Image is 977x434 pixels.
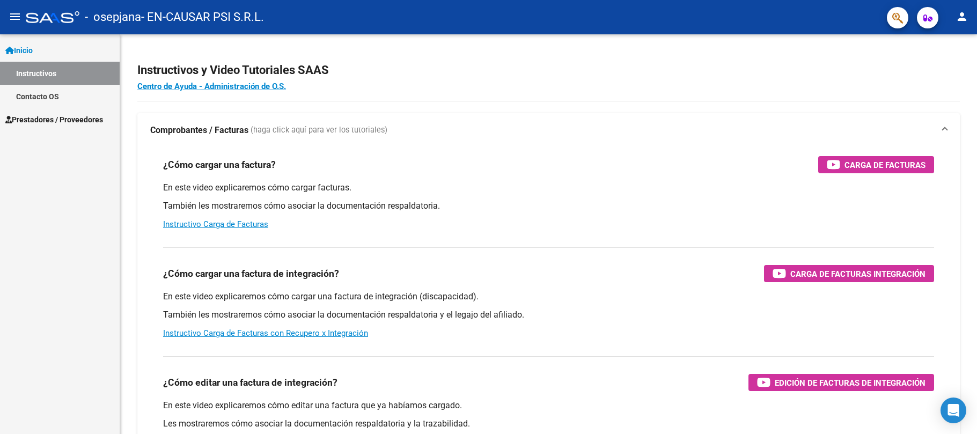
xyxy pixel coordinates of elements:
button: Carga de Facturas [818,156,934,173]
button: Edición de Facturas de integración [748,374,934,391]
p: En este video explicaremos cómo cargar una factura de integración (discapacidad). [163,291,934,303]
span: - osepjana [85,5,141,29]
h3: ¿Cómo cargar una factura? [163,157,276,172]
span: Inicio [5,45,33,56]
span: Prestadores / Proveedores [5,114,103,126]
h2: Instructivos y Video Tutoriales SAAS [137,60,960,80]
span: Carga de Facturas [844,158,925,172]
h3: ¿Cómo editar una factura de integración? [163,375,337,390]
span: Carga de Facturas Integración [790,267,925,281]
h3: ¿Cómo cargar una factura de integración? [163,266,339,281]
mat-icon: menu [9,10,21,23]
p: También les mostraremos cómo asociar la documentación respaldatoria y el legajo del afiliado. [163,309,934,321]
a: Centro de Ayuda - Administración de O.S. [137,82,286,91]
p: Les mostraremos cómo asociar la documentación respaldatoria y la trazabilidad. [163,418,934,430]
div: Open Intercom Messenger [941,398,966,423]
strong: Comprobantes / Facturas [150,124,248,136]
p: También les mostraremos cómo asociar la documentación respaldatoria. [163,200,934,212]
a: Instructivo Carga de Facturas [163,219,268,229]
button: Carga de Facturas Integración [764,265,934,282]
span: (haga click aquí para ver los tutoriales) [251,124,387,136]
span: - EN-CAUSAR PSI S.R.L. [141,5,264,29]
mat-icon: person [956,10,968,23]
mat-expansion-panel-header: Comprobantes / Facturas (haga click aquí para ver los tutoriales) [137,113,960,148]
a: Instructivo Carga de Facturas con Recupero x Integración [163,328,368,338]
p: En este video explicaremos cómo editar una factura que ya habíamos cargado. [163,400,934,411]
span: Edición de Facturas de integración [775,376,925,389]
p: En este video explicaremos cómo cargar facturas. [163,182,934,194]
